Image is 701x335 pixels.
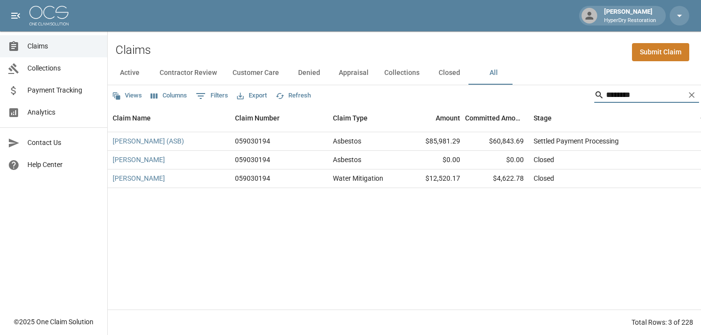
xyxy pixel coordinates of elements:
[193,88,231,104] button: Show filters
[465,132,529,151] div: $60,843.69
[287,61,331,85] button: Denied
[29,6,69,25] img: ocs-logo-white-transparent.png
[465,104,524,132] div: Committed Amount
[113,136,184,146] a: [PERSON_NAME] (ASB)
[108,104,230,132] div: Claim Name
[27,160,99,170] span: Help Center
[235,104,280,132] div: Claim Number
[465,151,529,169] div: $0.00
[225,61,287,85] button: Customer Care
[631,317,693,327] div: Total Rows: 3 of 228
[14,317,93,327] div: © 2025 One Claim Solution
[116,43,151,57] h2: Claims
[230,104,328,132] div: Claim Number
[465,169,529,188] div: $4,622.78
[604,17,656,25] p: HyperDry Restoration
[534,155,554,165] div: Closed
[333,173,383,183] div: Water Mitigation
[234,88,269,103] button: Export
[113,155,165,165] a: [PERSON_NAME]
[471,61,515,85] button: All
[27,41,99,51] span: Claims
[328,104,401,132] div: Claim Type
[534,136,619,146] div: Settled Payment Processing
[529,104,676,132] div: Stage
[27,138,99,148] span: Contact Us
[27,85,99,96] span: Payment Tracking
[684,88,699,102] button: Clear
[333,155,361,165] div: Asbestos
[110,88,144,103] button: Views
[376,61,427,85] button: Collections
[600,7,660,24] div: [PERSON_NAME]
[594,87,699,105] div: Search
[465,104,529,132] div: Committed Amount
[113,104,151,132] div: Claim Name
[331,61,376,85] button: Appraisal
[273,88,313,103] button: Refresh
[401,104,465,132] div: Amount
[27,107,99,118] span: Analytics
[108,61,152,85] button: Active
[436,104,460,132] div: Amount
[235,173,270,183] div: 059030194
[534,173,554,183] div: Closed
[27,63,99,73] span: Collections
[148,88,189,103] button: Select columns
[534,104,552,132] div: Stage
[108,61,701,85] div: dynamic tabs
[427,61,471,85] button: Closed
[632,43,689,61] a: Submit Claim
[401,169,465,188] div: $12,520.17
[401,151,465,169] div: $0.00
[235,155,270,165] div: 059030194
[113,173,165,183] a: [PERSON_NAME]
[235,136,270,146] div: 059030194
[152,61,225,85] button: Contractor Review
[6,6,25,25] button: open drawer
[401,132,465,151] div: $85,981.29
[333,104,368,132] div: Claim Type
[333,136,361,146] div: Asbestos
